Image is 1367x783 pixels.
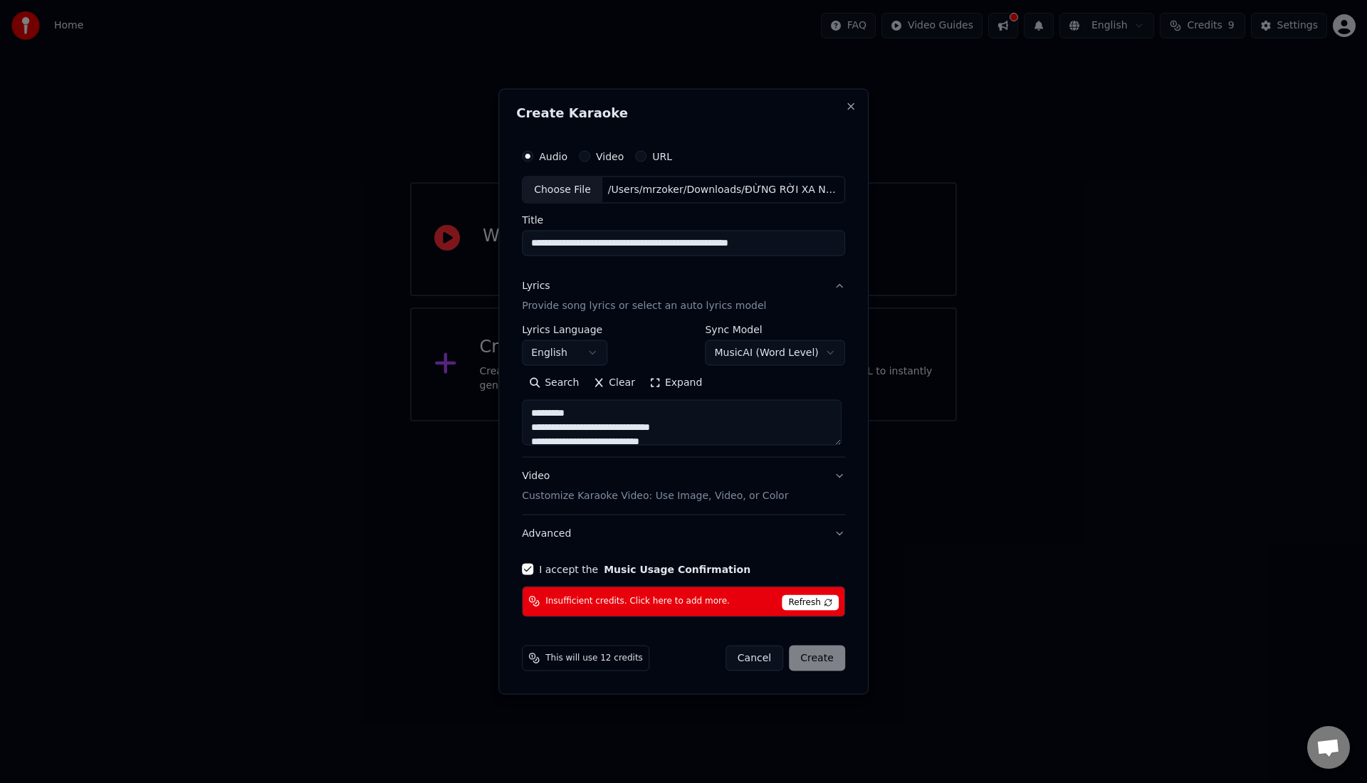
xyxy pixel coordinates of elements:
label: URL [652,152,672,162]
label: Sync Model [705,325,844,335]
div: Choose File [523,177,602,203]
button: I accept the [604,564,750,574]
label: Video [596,152,624,162]
h2: Create Karaoke [516,107,851,120]
button: Advanced [522,515,845,552]
div: LyricsProvide song lyrics or select an auto lyrics model [522,325,845,457]
div: Video [522,469,788,503]
span: This will use 12 credits [545,652,643,663]
div: /Users/mrzoker/Downloads/ĐỪNG RỜI XA NHAU - QUỐC THIÊN V (Remix) Stems/ĐỪNG RỜI XA NHA... [602,183,844,197]
button: Clear [586,372,642,394]
p: Customize Karaoke Video: Use Image, Video, or Color [522,488,788,503]
button: VideoCustomize Karaoke Video: Use Image, Video, or Color [522,458,845,515]
label: Audio [539,152,567,162]
span: Insufficient credits. Click here to add more. [545,596,730,607]
span: Refresh [782,594,838,610]
div: Lyrics [522,279,550,293]
label: Lyrics Language [522,325,607,335]
button: Expand [642,372,709,394]
button: Cancel [726,645,783,671]
label: Title [522,215,845,225]
button: LyricsProvide song lyrics or select an auto lyrics model [522,268,845,325]
label: I accept the [539,564,750,574]
p: Provide song lyrics or select an auto lyrics model [522,299,766,313]
button: Search [522,372,586,394]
